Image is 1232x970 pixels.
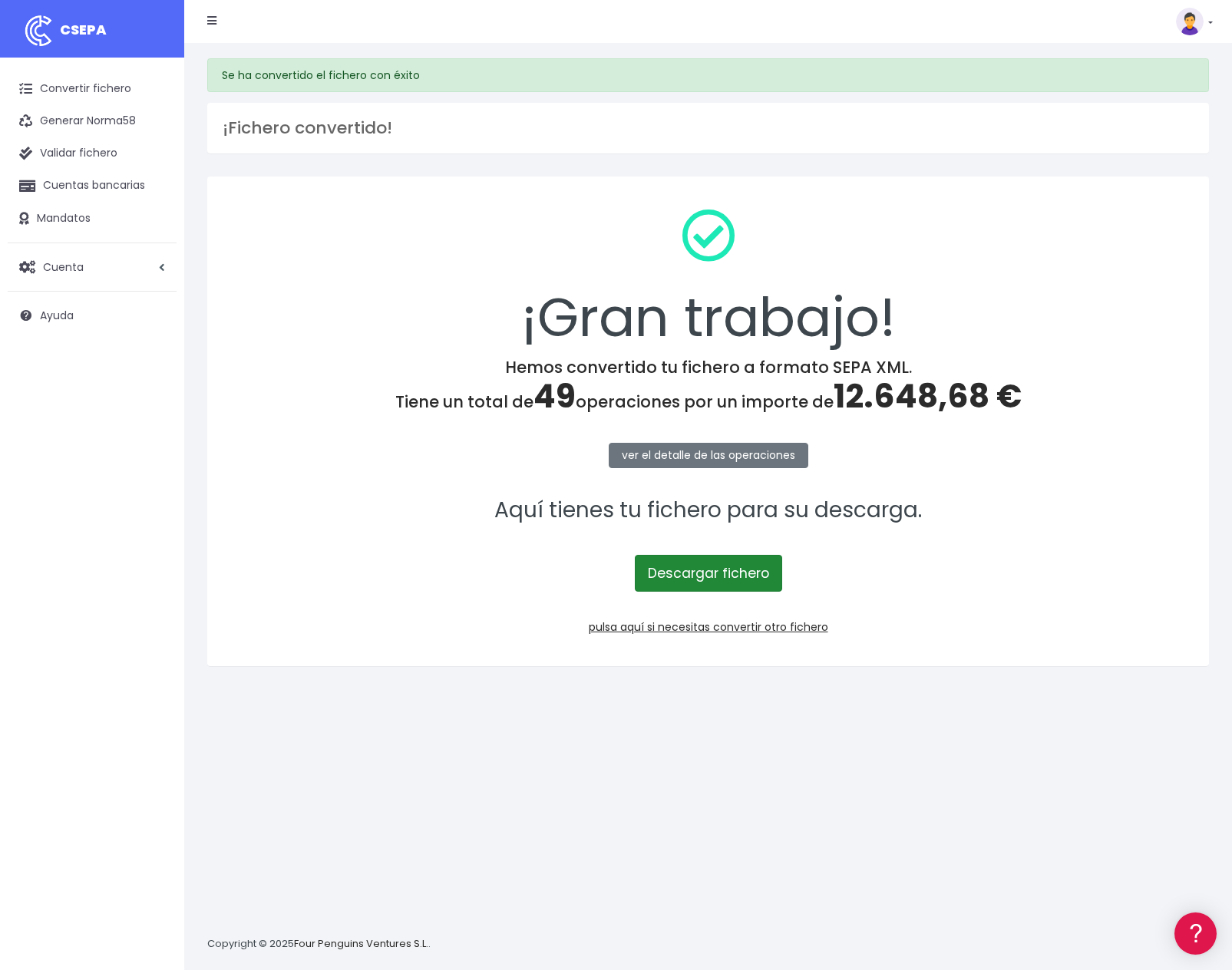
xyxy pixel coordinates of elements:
[60,20,107,39] span: CSEPA
[15,305,292,319] div: Facturación
[207,58,1209,92] div: Se ha convertido el fichero con éxito
[294,936,428,951] a: Four Penguins Ventures S.L.
[834,374,1022,419] span: 12.648,68 €
[15,107,292,121] div: Información general
[589,619,828,635] a: pulsa aquí si necesitas convertir otro fichero
[609,443,808,468] a: ver el detalle de las operaciones
[227,493,1189,528] p: Aquí tienes tu fichero para su descarga.
[8,73,177,105] a: Convertir fichero
[43,259,84,274] span: Cuenta
[8,170,177,202] a: Cuentas bancarias
[15,242,292,266] a: Videotutoriales
[40,308,74,323] span: Ayuda
[15,170,292,184] div: Convertir ficheros
[211,442,296,457] a: POWERED BY ENCHANT
[8,137,177,170] a: Validar fichero
[15,194,292,218] a: Formatos
[8,203,177,235] a: Mandatos
[15,266,292,289] a: Perfiles de empresas
[15,368,292,383] div: Programadores
[1176,8,1204,35] img: profile
[8,251,177,283] a: Cuenta
[635,555,782,592] a: Descargar fichero
[533,374,576,419] span: 49
[227,358,1189,416] h4: Hemos convertido tu fichero a formato SEPA XML. Tiene un total de operaciones por un importe de
[15,329,292,353] a: General
[15,130,292,154] a: Información general
[8,105,177,137] a: Generar Norma58
[207,936,431,952] p: Copyright © 2025 .
[227,196,1189,358] div: ¡Gran trabajo!
[19,12,58,50] img: logo
[15,218,292,242] a: Problemas habituales
[15,392,292,416] a: API
[223,118,1194,138] h3: ¡Fichero convertido!
[15,411,292,437] button: Contáctanos
[8,299,177,332] a: Ayuda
